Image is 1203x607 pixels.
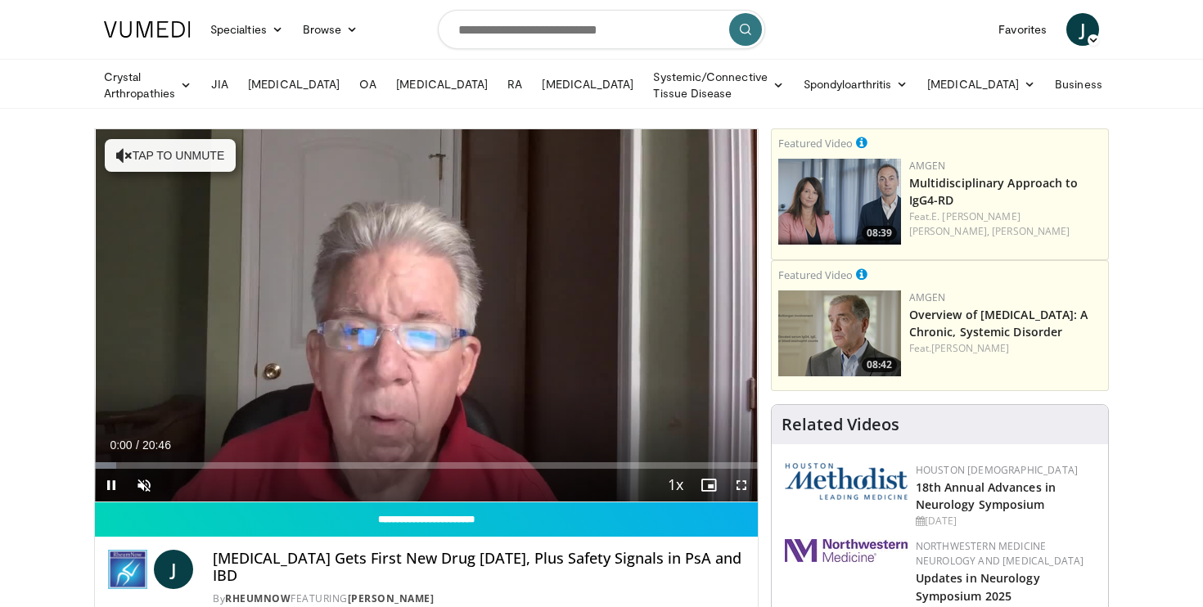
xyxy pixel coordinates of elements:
a: Browse [293,13,368,46]
span: 08:42 [862,357,897,372]
a: J [1066,13,1099,46]
div: By FEATURING [213,591,745,606]
button: Fullscreen [725,469,758,501]
a: 08:39 [778,159,901,245]
a: JIA [201,68,238,101]
a: E. [PERSON_NAME] [PERSON_NAME], [909,209,1021,238]
h4: Related Videos [782,415,899,434]
button: Playback Rate [660,469,692,501]
input: Search topics, interventions [438,10,765,49]
a: Specialties [200,13,293,46]
a: Crystal Arthropathies [94,69,201,101]
a: RheumNow [225,591,291,605]
div: Feat. [909,209,1102,239]
a: [PERSON_NAME] [931,341,1009,355]
h4: [MEDICAL_DATA] Gets First New Drug [DATE], Plus Safety Signals in PsA and IBD [213,550,745,585]
img: VuMedi Logo [104,21,191,38]
a: Overview of [MEDICAL_DATA]: A Chronic, Systemic Disorder [909,307,1088,339]
span: / [136,438,139,452]
span: 20:46 [142,438,171,452]
a: [MEDICAL_DATA] [238,68,349,101]
a: Amgen [909,159,946,173]
img: 40cb7efb-a405-4d0b-b01f-0267f6ac2b93.png.150x105_q85_crop-smart_upscale.png [778,290,901,376]
a: J [154,550,193,589]
a: Northwestern Medicine Neurology and [MEDICAL_DATA] [916,539,1084,568]
img: 04ce378e-5681-464e-a54a-15375da35326.png.150x105_q85_crop-smart_upscale.png [778,159,901,245]
img: 2a462fb6-9365-492a-ac79-3166a6f924d8.png.150x105_q85_autocrop_double_scale_upscale_version-0.2.jpg [785,539,908,562]
a: [PERSON_NAME] [348,591,435,605]
a: Systemic/Connective Tissue Disease [643,69,793,101]
small: Featured Video [778,136,853,151]
a: 18th Annual Advances in Neurology Symposium [916,479,1056,512]
a: Multidisciplinary Approach to IgG4-RD [909,175,1079,208]
a: Business [1045,68,1129,101]
a: OA [349,68,386,101]
a: [MEDICAL_DATA] [386,68,498,101]
a: [PERSON_NAME] [992,224,1070,238]
a: Amgen [909,290,946,304]
a: RA [498,68,532,101]
a: 08:42 [778,290,901,376]
button: Pause [95,469,128,501]
video-js: Video Player [95,129,758,502]
div: [DATE] [916,514,1095,528]
a: [MEDICAL_DATA] [532,68,643,101]
img: 5e4488cc-e109-4a4e-9fd9-73bb9237ee91.png.150x105_q85_autocrop_double_scale_upscale_version-0.2.png [785,463,908,500]
button: Enable picture-in-picture mode [692,469,725,501]
a: Updates in Neurology Symposium 2025 [916,570,1040,603]
span: 08:39 [862,226,897,241]
a: [MEDICAL_DATA] [917,68,1045,101]
span: 0:00 [110,438,132,452]
small: Featured Video [778,268,853,282]
div: Progress Bar [95,462,758,469]
a: Spondyloarthritis [794,68,917,101]
img: RheumNow [108,550,147,589]
button: Unmute [128,469,160,501]
div: Feat. [909,341,1102,356]
a: Houston [DEMOGRAPHIC_DATA] [916,463,1078,477]
a: Favorites [989,13,1057,46]
button: Tap to unmute [105,139,236,172]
